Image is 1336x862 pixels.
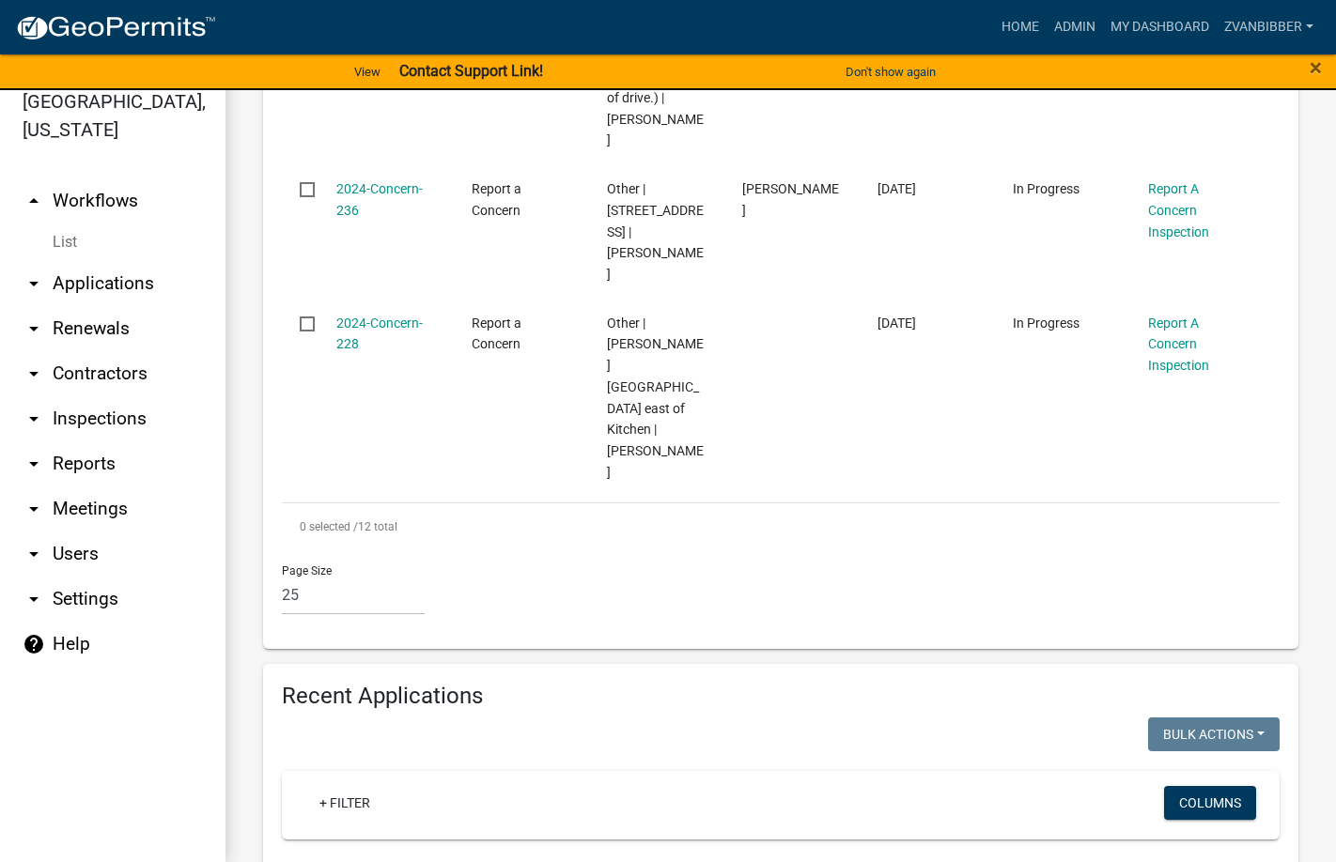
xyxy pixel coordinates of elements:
i: arrow_drop_down [23,453,45,475]
span: In Progress [1013,181,1080,196]
i: arrow_drop_up [23,190,45,212]
span: Culvert | 7350 N. Baltimore Rd., Monrovia, IN 46157 (west side of road and north of drive.) | San... [607,5,704,148]
span: 05/06/2024 [878,181,916,196]
a: 2024-Concern-236 [336,181,423,218]
span: 0 selected / [300,520,358,533]
span: Other | 4610 Hacker Creek | Debbie Stohler [607,181,704,282]
span: 04/29/2024 [878,316,916,331]
span: Zachary VanBibber [742,181,839,218]
button: Don't show again [838,56,943,87]
a: + Filter [304,786,385,820]
span: Report a Concern [472,316,521,352]
a: Report A Concern Inspection [1148,316,1209,374]
a: My Dashboard [1103,9,1217,45]
i: arrow_drop_down [23,272,45,295]
i: arrow_drop_down [23,317,45,340]
h4: Recent Applications [282,683,1280,710]
span: Report a Concern [472,181,521,218]
i: arrow_drop_down [23,498,45,520]
i: arrow_drop_down [23,362,45,385]
i: arrow_drop_down [23,408,45,430]
a: Admin [1047,9,1103,45]
a: Home [994,9,1047,45]
a: zvanbibber [1217,9,1321,45]
a: Report A Concern Inspection [1148,181,1209,239]
button: Columns [1164,786,1256,820]
div: 12 total [282,503,1280,550]
i: arrow_drop_down [23,588,45,610]
a: View [347,56,388,87]
i: help [23,633,45,655]
span: × [1310,54,1322,81]
span: Other | Watson Road east of Kitchen | Pam Rogers [607,316,704,480]
i: arrow_drop_down [23,543,45,565]
a: 2024-Concern-228 [336,316,423,352]
button: Bulk Actions [1148,717,1280,751]
strong: Contact Support Link! [399,62,543,80]
span: In Progress [1013,316,1080,331]
button: Close [1310,56,1322,79]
